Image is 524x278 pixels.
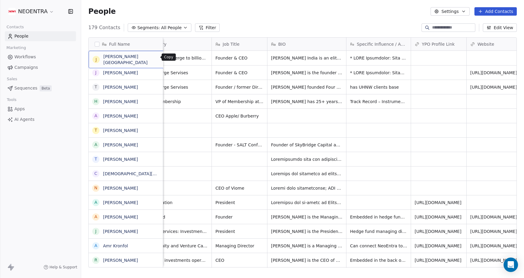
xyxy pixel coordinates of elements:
[140,84,208,90] span: VIP Concierge Servises
[94,98,98,105] div: H
[94,199,97,206] div: A
[477,41,494,47] span: Website
[470,229,517,234] a: [URL][DOMAIN_NAME]
[271,84,343,90] span: [PERSON_NAME] founded Four Hundred, an invite-only luxury lifestyle concierge serving UHNW member...
[164,55,173,60] p: Copy
[94,214,97,220] div: A
[215,84,264,90] span: Founder / former Director of North American Membership for Quintessentially
[137,25,160,31] span: Segments:
[14,33,29,39] span: People
[94,257,97,263] div: R
[195,23,220,32] button: Filter
[103,200,138,205] a: [PERSON_NAME]
[136,38,212,50] div: Category
[95,69,96,76] div: J
[14,106,25,112] span: Apps
[271,257,343,263] span: [PERSON_NAME] is the CEO of Arch, a next-gen alternative investments operations platform built to...
[103,128,138,133] a: [PERSON_NAME]
[215,214,264,220] span: Founder
[415,200,462,205] a: [URL][DOMAIN_NAME]
[5,31,76,41] a: People
[14,116,35,123] span: AI Agents
[467,38,522,50] div: Website
[140,214,208,220] span: Hedge Fund
[215,228,264,234] span: President
[278,41,286,47] span: BIO
[350,70,407,76] span: * LORE Ipsumdolor: Sitam “con adipi’e seddoei temporinc utlaboree,” dolorem aliqua enimadmi venia...
[357,41,407,47] span: Specific Influence / Access
[89,51,163,268] div: grid
[95,228,96,234] div: J
[4,75,20,84] span: Sales
[470,243,517,248] a: [URL][DOMAIN_NAME]
[95,127,97,133] div: T
[215,142,264,148] span: Founder - SALT Conference and SkyBridge Capital
[44,265,77,270] a: Help & Support
[350,257,407,263] span: Embedded in the back office of RIAs, family offices, private capital allocators. → Could introduc...
[271,243,343,249] span: [PERSON_NAME] is a Managing Director at Warburg Pincus, one of the world’s leading private equity...
[88,7,116,16] span: People
[5,104,76,114] a: Apps
[94,113,97,119] div: A
[212,38,267,50] div: Job Title
[4,43,29,52] span: Marketing
[470,85,517,90] a: [URL][DOMAIN_NAME]
[215,257,264,263] span: CEO
[422,41,455,47] span: YPO Profile Link
[140,127,208,133] span: maybe
[103,215,138,219] a: [PERSON_NAME]
[88,24,120,31] span: 179 Contacts
[346,38,411,50] div: Specific Influence / Access
[411,38,466,50] div: YPO Profile Link
[140,243,208,249] span: Private Equity and Venture Capital
[4,95,19,104] span: Tools
[14,54,36,60] span: Workflows
[271,214,343,220] span: [PERSON_NAME] is the Managing Partner of Delta Global Management, a hedge fund he launched in [DA...
[215,185,264,191] span: CEO of Viome
[103,85,138,90] a: [PERSON_NAME]
[271,55,343,61] span: [PERSON_NAME] India is an elite travel concierge to billionaires, heads of state, and UHNW execut...
[40,85,52,91] span: Beta
[95,84,97,90] div: T
[271,171,343,177] span: Loremips dol sitametco ad elitsed & doeiusm. Temporinci ut l Etdolo magnaal enimadmini ven quisno...
[140,228,208,234] span: Financial Services: Investment Services
[271,185,343,191] span: Loremi dolo sitametconse; ADI el Seddo. Eius, t inci-utla etdoloremag ali enimadm ve QuisNostr, E...
[140,70,208,76] span: VIP Concierge Servises
[103,243,128,248] a: Amr Kronfol
[5,63,76,72] a: Campaigns
[94,170,97,177] div: C
[415,258,462,263] a: [URL][DOMAIN_NAME]
[140,200,208,206] span: Luxury aviation
[350,99,407,105] span: Track Record – Instrumental in building TIGER 21’s high-ticket membership model (18 years scaling...
[4,23,26,32] span: Contacts
[140,257,208,263] span: Alternative investments operations platform
[89,38,163,50] div: Full Name
[271,142,343,148] span: Founder of SkyBridge Capital and the SALT Conference. [PERSON_NAME] built an alternative investme...
[5,52,76,62] a: Workflows
[103,54,148,65] a: [PERSON_NAME] [GEOGRAPHIC_DATA]
[415,243,462,248] a: [URL][DOMAIN_NAME]
[271,228,343,234] span: [PERSON_NAME] is the President of [PERSON_NAME] [PERSON_NAME] Capital Management, a $38B+ global ...
[103,142,138,147] a: [PERSON_NAME]
[18,8,48,15] span: NEOENTRA
[95,156,97,162] div: T
[267,38,346,50] div: BIO
[415,215,462,219] a: [URL][DOMAIN_NAME]
[94,243,97,249] div: A
[271,99,343,105] span: [PERSON_NAME] has 25+ years’ experience in UHNW client engagement and high-ticket sales. He spent...
[14,85,37,91] span: Sequences
[350,214,407,220] span: Embedded in hedge fund ecosystem. → Potential door opener to fund-of-funds, allocator circles, an...
[271,156,343,162] span: Loremipsumdo sita con adipiscinge seddoeius. Tempori ut labor etd mag 1-Aliq Enimadmi/Veni/Quis n...
[415,229,462,234] a: [URL][DOMAIN_NAME]
[103,99,138,104] a: [PERSON_NAME]
[103,229,138,234] a: [PERSON_NAME]
[470,70,517,75] a: [URL][DOMAIN_NAME]
[50,265,77,270] span: Help & Support
[215,243,264,249] span: Managing Director
[474,7,517,16] button: Add Contacts
[504,258,518,272] div: Open Intercom Messenger
[271,200,343,206] span: Loremipsu dol si-ametc ad Elitsedd Eius, temporinci ut l etdol magnaa en adm venia qu nostrud exe...
[215,200,264,206] span: President
[94,142,97,148] div: A
[109,41,130,47] span: Full Name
